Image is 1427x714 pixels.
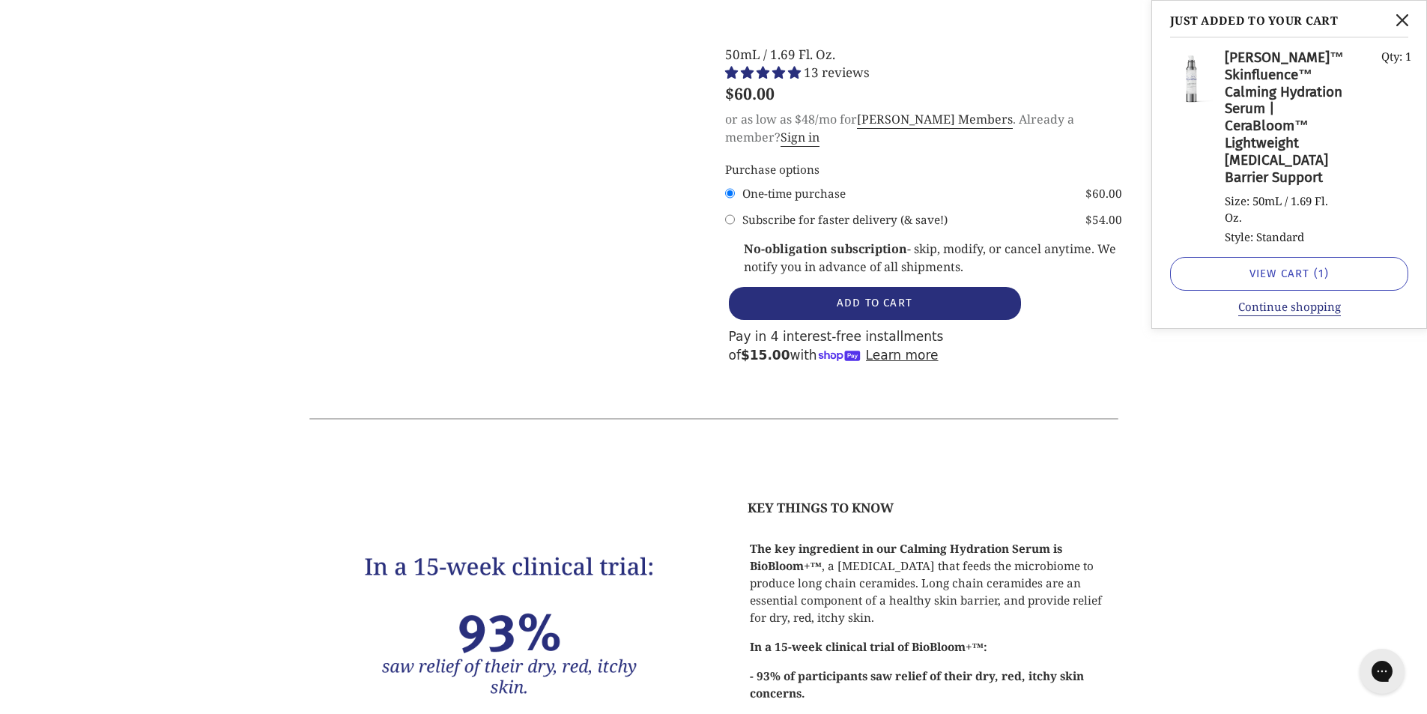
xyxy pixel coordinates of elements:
a: View cart (1 item) [1170,257,1408,291]
p: , a [MEDICAL_DATA] that feeds the microbiome to produce long chain ceramides. Long chain ceramide... [748,538,1115,629]
strong: In a 15-week clinical trial of BioBloom+™: [750,639,987,654]
img: Front of RULO™ Skinfluence™ Calming Hydration Serum bottle – lightweight water-based serum with B... [1170,49,1213,106]
span: $54.00 [1085,211,1122,229]
strong: No-obligation subscription [744,240,907,257]
div: Wrong product for me [20,93,285,122]
h2: Just added to your cart [1170,7,1386,33]
span: Next [199,232,284,261]
p: 50mL / 1.69 Fl. Oz. [725,45,1122,64]
h3: [PERSON_NAME]™ Skinfluence™ Calming Hydration Serum | CeraBloom™ Lightweight [MEDICAL_DATA] Barri... [1225,49,1344,186]
p: What was missing? [20,61,285,79]
li: Style: Standard [1225,229,1344,246]
ul: Product details [1225,189,1344,245]
span: 5.00 stars [725,64,804,81]
span: $60.00 [1085,185,1122,202]
span: One-time purchase [742,185,846,202]
iframe: Gorgias live chat messenger [1352,644,1412,699]
button: Close [1386,3,1420,37]
input: One-time purchase [725,182,735,205]
a: Sign in [781,129,819,147]
span: 13 reviews [804,64,870,81]
strong: KEY THINGS TO KNOW [748,499,894,516]
strong: The key ingredient in our Calming Hydration Serum is BioBloom+™ [750,541,1062,573]
legend: Purchase options [725,161,819,178]
span: 1 [1405,49,1411,64]
button: NextNext [198,232,285,261]
span: 1 item [1318,267,1324,280]
div: $60.00 [725,82,775,106]
span: Subscribe for faster delivery (& save!) [742,211,948,229]
div: or as low as $48/mo for . Already a member? [725,110,1122,146]
a: [PERSON_NAME] Members [857,111,1013,129]
span: ADD TO CART [837,296,912,309]
div: Not enough product info [20,127,285,156]
input: Other [55,195,284,223]
span: Qty: [1381,49,1402,64]
strong: - 93% of participants saw relief of their dry, red, itchy skin concerns. [750,668,1084,701]
li: Size: 50mL / 1.69 Fl. Oz. [1225,193,1344,226]
button: Continue shopping [1238,298,1341,317]
strong: Before you go! [20,25,130,56]
button: ADD TO CART [729,287,1021,320]
div: Still figuring out my skin issues [20,160,285,190]
p: - skip, modify, or cancel anytime. We notify you in advance of all shipments. [744,240,1118,276]
input: Subscribe for faster delivery (& save!) [725,208,735,231]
